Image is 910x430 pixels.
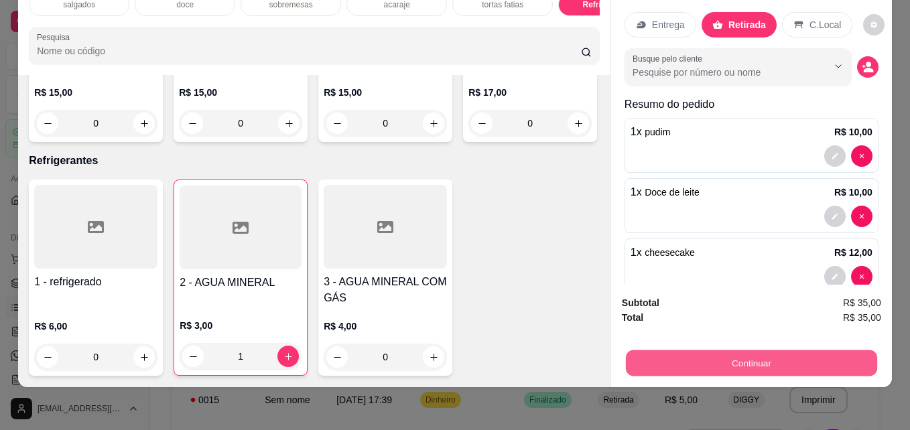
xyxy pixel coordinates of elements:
p: 1 x [631,124,671,140]
p: R$ 15,00 [324,86,447,99]
h4: 3 - AGUA MINERAL COM GÁS [324,274,447,306]
button: decrease-product-quantity [37,113,58,134]
button: decrease-product-quantity [824,145,846,167]
p: R$ 17,00 [468,86,592,99]
button: decrease-product-quantity [851,206,872,227]
button: decrease-product-quantity [326,113,348,134]
strong: Total [622,312,643,323]
span: cheesecake [645,247,695,258]
input: Pesquisa [37,44,581,58]
label: Pesquisa [37,31,74,43]
span: Doce de leite [645,187,700,198]
span: R$ 35,00 [843,310,881,325]
button: Continuar [626,350,877,376]
button: decrease-product-quantity [37,346,58,368]
button: decrease-product-quantity [851,145,872,167]
button: Show suggestions [828,56,849,77]
button: decrease-product-quantity [182,113,203,134]
p: C.Local [809,18,841,31]
p: Entrega [652,18,685,31]
button: increase-product-quantity [423,346,444,368]
label: Busque pelo cliente [633,53,707,64]
button: decrease-product-quantity [824,266,846,287]
p: R$ 6,00 [34,319,157,333]
p: R$ 10,00 [834,186,872,199]
h4: 2 - AGUA MINERAL [180,275,302,291]
strong: Subtotal [622,297,659,308]
button: decrease-product-quantity [863,14,885,35]
p: R$ 10,00 [834,125,872,139]
p: 1 x [631,244,695,261]
button: decrease-product-quantity [326,346,348,368]
button: decrease-product-quantity [824,206,846,227]
p: Retirada [728,18,766,31]
button: decrease-product-quantity [851,266,872,287]
p: R$ 12,00 [834,246,872,259]
p: R$ 15,00 [34,86,157,99]
button: decrease-product-quantity [857,56,879,78]
h4: 1 - refrigerado [34,274,157,290]
p: R$ 4,00 [324,319,447,333]
p: Refrigerantes [29,153,600,169]
p: R$ 15,00 [179,86,302,99]
button: increase-product-quantity [568,113,589,134]
button: increase-product-quantity [278,113,300,134]
input: Busque pelo cliente [633,66,806,79]
button: increase-product-quantity [277,346,299,367]
button: increase-product-quantity [133,346,155,368]
span: pudim [645,127,670,137]
button: decrease-product-quantity [471,113,493,134]
p: 1 x [631,184,700,200]
p: Resumo do pedido [625,96,879,113]
p: R$ 3,00 [180,319,302,332]
button: decrease-product-quantity [182,346,204,367]
button: increase-product-quantity [133,113,155,134]
span: R$ 35,00 [843,295,881,310]
button: increase-product-quantity [423,113,444,134]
